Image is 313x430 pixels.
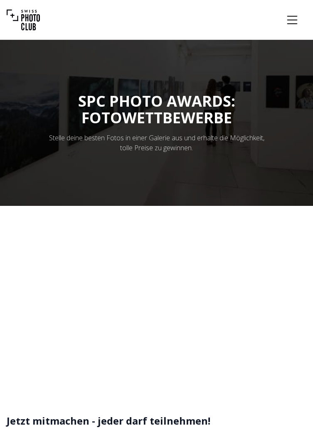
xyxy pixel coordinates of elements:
[7,414,250,428] h2: Jetzt mitmachen - jeder darf teilnehmen!
[78,91,235,126] span: SPC PHOTO AWARDS:
[44,133,270,153] div: Stelle deine besten Fotos in einer Galerie aus und erhalte die Möglichkeit, tolle Preise zu gewin...
[7,3,40,37] img: Swiss photo club
[278,6,306,34] button: Menu
[78,110,235,126] div: FOTOWETTBEWERBE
